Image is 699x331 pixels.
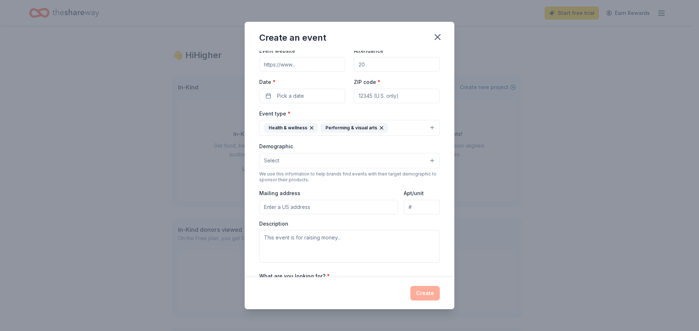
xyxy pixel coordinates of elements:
[259,190,300,197] label: Mailing address
[404,190,424,197] label: Apt/unit
[321,123,388,133] div: Performing & visual arts
[259,273,330,280] label: What are you looking for?
[259,32,326,44] div: Create an event
[259,89,345,103] button: Pick a date
[404,200,440,214] input: #
[354,89,440,103] input: 12345 (U.S. only)
[259,110,291,117] label: Event type
[259,143,293,150] label: Demographic
[259,47,295,55] label: Event website
[259,120,440,136] button: Health & wellnessPerforming & visual arts
[264,123,318,133] div: Health & wellness
[354,78,380,86] label: ZIP code
[354,57,440,72] input: 20
[259,171,440,183] div: We use this information to help brands find events with their target demographic to sponsor their...
[259,200,398,214] input: Enter a US address
[259,220,288,227] label: Description
[259,78,345,86] label: Date
[354,47,388,55] label: Attendance
[259,57,345,72] input: https://www...
[277,92,304,100] span: Pick a date
[259,153,440,168] button: Select
[264,156,279,165] span: Select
